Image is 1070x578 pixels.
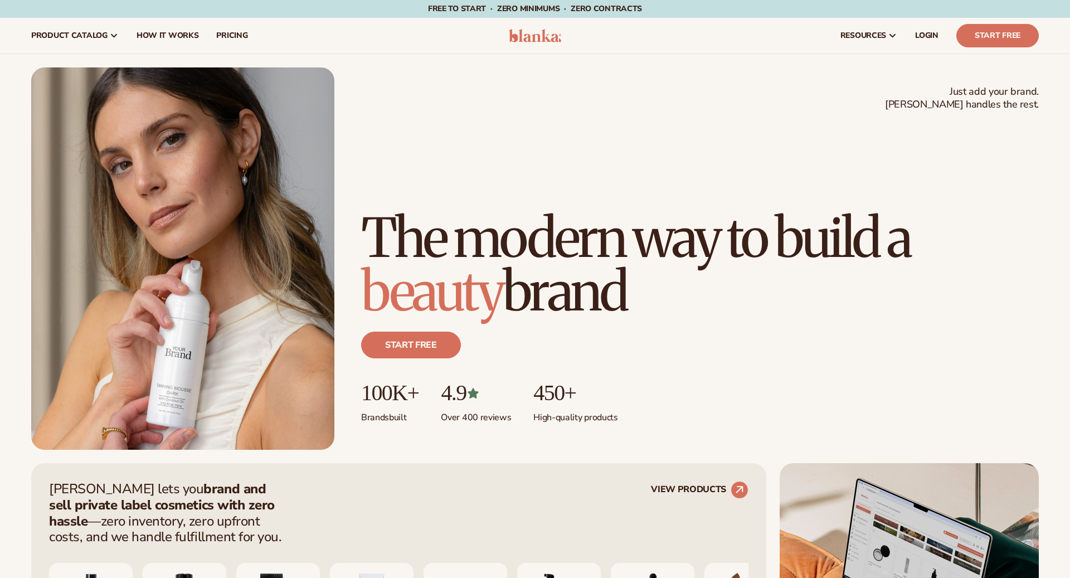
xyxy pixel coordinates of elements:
[906,18,947,54] a: LOGIN
[22,18,128,54] a: product catalog
[428,3,642,14] span: Free to start · ZERO minimums · ZERO contracts
[915,31,938,40] span: LOGIN
[31,31,108,40] span: product catalog
[361,211,1039,318] h1: The modern way to build a brand
[831,18,906,54] a: resources
[137,31,199,40] span: How It Works
[441,405,511,424] p: Over 400 reviews
[128,18,208,54] a: How It Works
[49,481,289,545] p: [PERSON_NAME] lets you —zero inventory, zero upfront costs, and we handle fulfillment for you.
[956,24,1039,47] a: Start Free
[361,405,419,424] p: Brands built
[533,405,617,424] p: High-quality products
[533,381,617,405] p: 450+
[361,258,503,325] span: beauty
[49,480,275,530] strong: brand and sell private label cosmetics with zero hassle
[651,481,748,499] a: VIEW PRODUCTS
[885,85,1039,111] span: Just add your brand. [PERSON_NAME] handles the rest.
[216,31,247,40] span: pricing
[509,29,562,42] img: logo
[361,381,419,405] p: 100K+
[31,67,334,450] img: Female holding tanning mousse.
[840,31,886,40] span: resources
[441,381,511,405] p: 4.9
[207,18,256,54] a: pricing
[361,332,461,358] a: Start free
